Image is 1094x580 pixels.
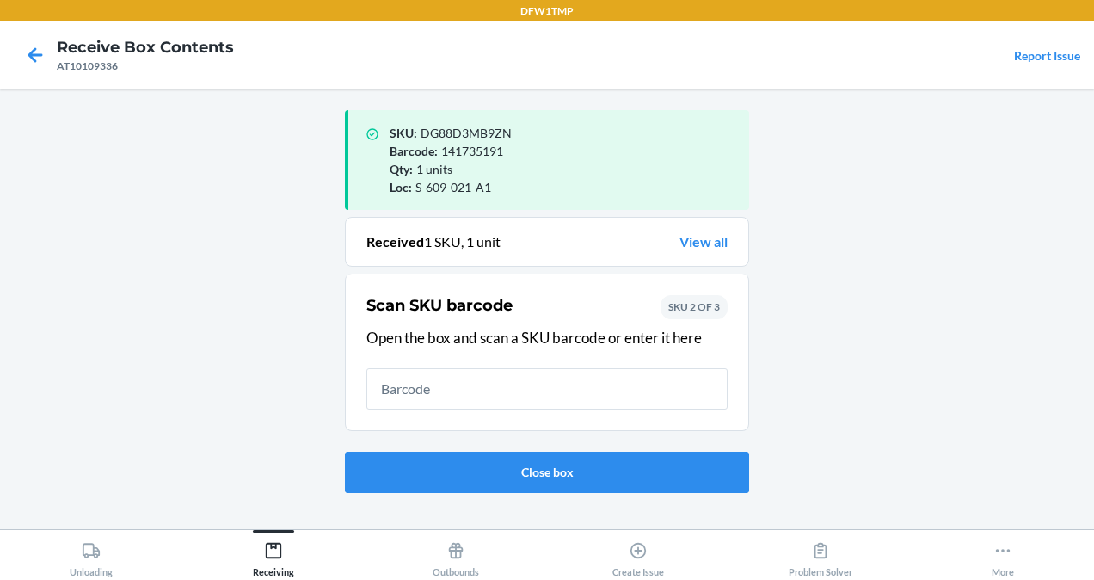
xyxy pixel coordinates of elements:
[679,231,728,252] a: View all
[668,299,720,315] p: SKU 2 OF 3
[520,3,574,19] p: DFW1TMP
[182,530,365,577] button: Receiving
[789,534,852,577] div: Problem Solver
[415,180,491,194] span: S-609-021-A1
[366,327,728,349] p: Open the box and scan a SKU barcode or enter it here
[390,162,413,176] span: Qty :
[416,162,452,176] span: 1 units
[1014,48,1080,63] a: Report Issue
[433,534,479,577] div: Outbounds
[421,126,512,140] span: DG88D3MB9ZN
[345,452,749,493] button: Close box
[441,144,503,158] span: 141735191
[390,126,417,140] span: SKU :
[366,294,513,317] h2: Scan SKU barcode
[992,534,1014,577] div: More
[366,233,424,250] span: Received
[57,36,234,59] h4: Receive Box Contents
[390,144,438,158] span: Barcode :
[612,534,664,577] div: Create Issue
[365,530,547,577] button: Outbounds
[547,530,729,577] button: Create Issue
[70,534,113,577] div: Unloading
[57,59,234,74] div: AT10109336
[912,530,1094,577] button: More
[729,530,912,577] button: Problem Solver
[390,180,412,194] span: Loc :
[366,368,728,410] input: Barcode
[253,534,294,577] div: Receiving
[366,231,501,252] p: 1 SKU, 1 unit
